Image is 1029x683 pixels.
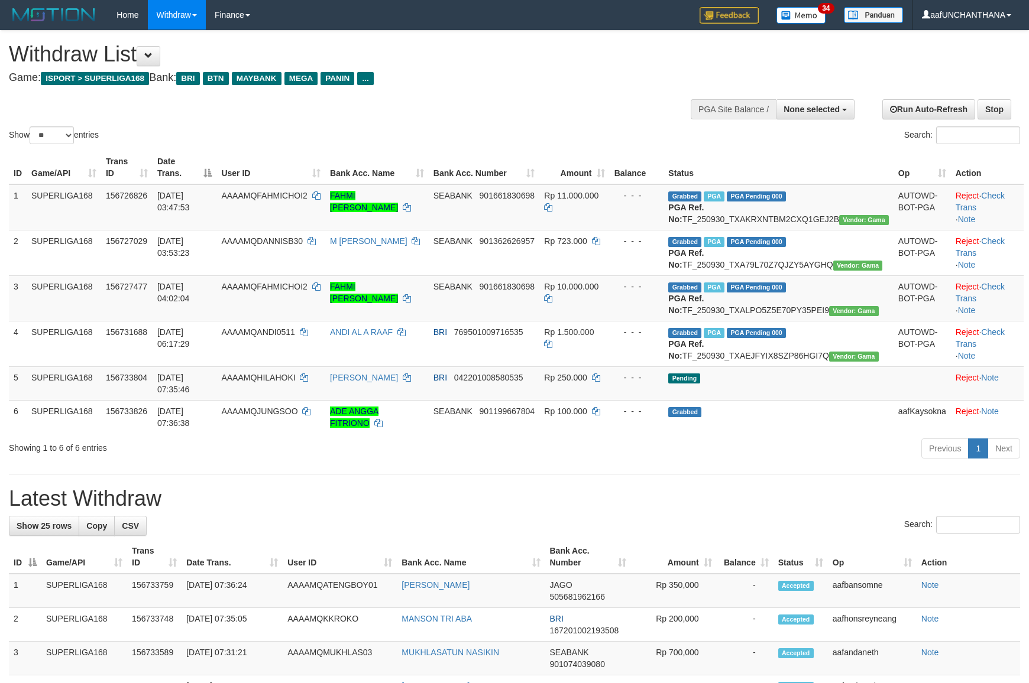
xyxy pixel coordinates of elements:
[9,400,27,434] td: 6
[221,406,297,416] span: AAAAMQJUNGSOO
[921,614,939,623] a: Note
[321,72,354,85] span: PANIN
[717,642,774,675] td: -
[664,275,893,321] td: TF_250930_TXALPO5Z5E70PY35PEI9
[668,294,704,315] b: PGA Ref. No:
[668,407,701,417] span: Grabbed
[433,191,473,200] span: SEABANK
[182,574,283,608] td: [DATE] 07:36:24
[544,327,594,337] span: Rp 1.500.000
[127,608,182,642] td: 156733748
[668,237,701,247] span: Grabbed
[17,521,72,531] span: Show 25 rows
[330,373,398,382] a: [PERSON_NAME]
[958,214,976,224] a: Note
[9,574,41,608] td: 1
[704,237,724,247] span: Marked by aafandaneth
[828,608,917,642] td: aafhonsreyneang
[614,190,659,201] div: - - -
[921,648,939,657] a: Note
[397,540,545,574] th: Bank Acc. Name: activate to sort column ascending
[480,282,535,291] span: Copy 901661830698 to clipboard
[176,72,199,85] span: BRI
[27,400,101,434] td: SUPERLIGA168
[27,366,101,400] td: SUPERLIGA168
[958,260,976,269] a: Note
[776,7,826,24] img: Button%20Memo.svg
[9,6,99,24] img: MOTION_logo.png
[157,282,190,303] span: [DATE] 04:02:04
[283,540,397,574] th: User ID: activate to sort column ascending
[544,282,598,291] span: Rp 10.000.000
[727,282,786,292] span: PGA Pending
[221,236,303,246] span: AAAAMQDANNISB30
[894,275,951,321] td: AUTOWD-BOT-PGA
[956,327,1005,349] a: Check Trans
[828,642,917,675] td: aafandaneth
[429,151,540,184] th: Bank Acc. Number: activate to sort column ascending
[221,282,307,291] span: AAAAMQFAHMICHOI2
[951,400,1024,434] td: ·
[610,151,664,184] th: Balance
[157,406,190,428] span: [DATE] 07:36:38
[402,580,470,590] a: [PERSON_NAME]
[182,642,283,675] td: [DATE] 07:31:21
[433,406,473,416] span: SEABANK
[127,642,182,675] td: 156733589
[614,235,659,247] div: - - -
[182,540,283,574] th: Date Trans.: activate to sort column ascending
[956,191,979,200] a: Reject
[614,372,659,383] div: - - -
[668,282,701,292] span: Grabbed
[27,275,101,321] td: SUPERLIGA168
[122,521,139,531] span: CSV
[956,191,1005,212] a: Check Trans
[951,230,1024,275] td: · ·
[631,642,717,675] td: Rp 700,000
[550,659,605,669] span: Copy 901074039080 to clipboard
[539,151,609,184] th: Amount: activate to sort column ascending
[325,151,429,184] th: Bank Acc. Name: activate to sort column ascending
[454,373,523,382] span: Copy 042201008580535 to clipboard
[784,105,840,114] span: None selected
[9,608,41,642] td: 2
[550,580,572,590] span: JAGO
[106,236,147,246] span: 156727029
[106,373,147,382] span: 156733804
[951,275,1024,321] td: · ·
[330,327,393,337] a: ANDI AL A RAAF
[981,373,999,382] a: Note
[232,72,281,85] span: MAYBANK
[614,405,659,417] div: - - -
[956,282,1005,303] a: Check Trans
[691,99,776,119] div: PGA Site Balance /
[894,400,951,434] td: aafKaysokna
[27,184,101,230] td: SUPERLIGA168
[9,275,27,321] td: 3
[717,574,774,608] td: -
[717,608,774,642] td: -
[27,151,101,184] th: Game/API: activate to sort column ascending
[727,237,786,247] span: PGA Pending
[956,282,979,291] a: Reject
[27,321,101,366] td: SUPERLIGA168
[844,7,903,23] img: panduan.png
[41,608,127,642] td: SUPERLIGA168
[330,406,378,428] a: ADE ANGGA FITRIONO
[664,321,893,366] td: TF_250930_TXAEJFYIX8SZP86HGI7Q
[41,72,149,85] span: ISPORT > SUPERLIGA168
[550,648,589,657] span: SEABANK
[917,540,1020,574] th: Action
[203,72,229,85] span: BTN
[956,406,979,416] a: Reject
[988,438,1020,458] a: Next
[283,642,397,675] td: AAAAMQMUKHLAS03
[433,327,447,337] span: BRI
[614,281,659,292] div: - - -
[153,151,217,184] th: Date Trans.: activate to sort column descending
[157,236,190,258] span: [DATE] 03:53:23
[668,248,704,269] b: PGA Ref. No:
[668,191,701,201] span: Grabbed
[829,306,879,316] span: Vendor URL: https://trx31.1velocity.biz
[9,366,27,400] td: 5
